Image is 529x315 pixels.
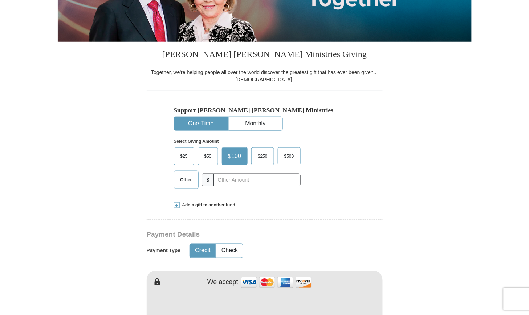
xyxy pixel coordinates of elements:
[147,69,383,83] div: Together, we're helping people all over the world discover the greatest gift that has ever been g...
[180,202,236,208] span: Add a gift to another fund
[281,151,298,162] span: $500
[147,248,181,254] h5: Payment Type
[174,106,355,114] h5: Support [PERSON_NAME] [PERSON_NAME] Ministries
[225,151,245,162] span: $100
[147,42,383,69] h3: [PERSON_NAME] [PERSON_NAME] Ministries Giving
[213,174,300,186] input: Other Amount
[207,279,238,287] h4: We accept
[177,151,191,162] span: $25
[216,244,243,258] button: Check
[174,117,228,130] button: One-Time
[177,174,196,185] span: Other
[254,151,271,162] span: $250
[229,117,282,130] button: Monthly
[240,275,313,290] img: credit cards accepted
[147,231,332,239] h3: Payment Details
[174,139,219,144] strong: Select Giving Amount
[190,244,216,258] button: Credit
[202,174,214,186] span: $
[201,151,215,162] span: $50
